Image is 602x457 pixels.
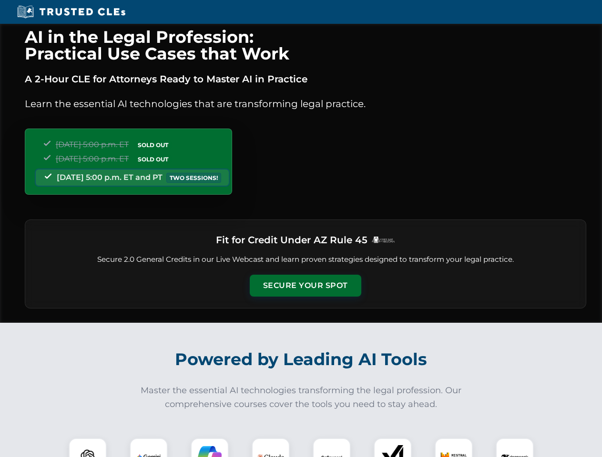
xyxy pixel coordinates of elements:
[25,71,586,87] p: A 2-Hour CLE for Attorneys Ready to Master AI in Practice
[371,236,395,243] img: Logo
[134,140,172,150] span: SOLD OUT
[216,231,367,248] h3: Fit for Credit Under AZ Rule 45
[56,154,129,163] span: [DATE] 5:00 p.m. ET
[37,254,574,265] p: Secure 2.0 General Credits in our Live Webcast and learn proven strategies designed to transform ...
[134,154,172,164] span: SOLD OUT
[25,96,586,111] p: Learn the essential AI technologies that are transforming legal practice.
[250,275,361,297] button: Secure Your Spot
[37,343,565,376] h2: Powered by Leading AI Tools
[14,5,128,19] img: Trusted CLEs
[134,384,468,411] p: Master the essential AI technologies transforming the legal profession. Our comprehensive courses...
[56,140,129,149] span: [DATE] 5:00 p.m. ET
[25,29,586,62] h1: AI in the Legal Profession: Practical Use Cases that Work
